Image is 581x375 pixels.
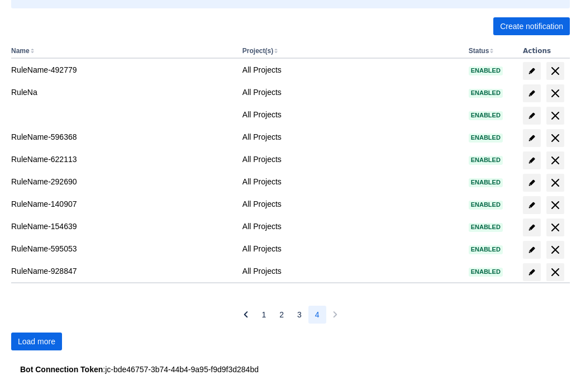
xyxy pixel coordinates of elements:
span: Enabled [469,157,503,163]
th: Actions [518,44,570,59]
span: edit [527,201,536,210]
span: Enabled [469,90,503,96]
button: Page 2 [273,306,290,324]
span: edit [527,111,536,120]
span: Load more [18,333,55,350]
div: All Projects [242,221,460,232]
div: All Projects [242,154,460,165]
button: Page 3 [290,306,308,324]
button: Status [469,47,489,55]
div: All Projects [242,87,460,98]
div: RuleName-140907 [11,198,234,210]
span: delete [549,64,562,78]
strong: Bot Connection Token [20,365,103,374]
span: Enabled [469,246,503,253]
span: edit [527,178,536,187]
span: Enabled [469,269,503,275]
div: All Projects [242,64,460,75]
div: RuleName-928847 [11,265,234,277]
span: edit [527,268,536,277]
span: Enabled [469,135,503,141]
span: delete [549,198,562,212]
span: 1 [261,306,266,324]
div: All Projects [242,265,460,277]
button: Next [326,306,344,324]
span: delete [549,154,562,167]
span: delete [549,221,562,234]
div: RuleName-154639 [11,221,234,232]
span: edit [527,223,536,232]
span: delete [549,109,562,122]
span: Enabled [469,179,503,186]
div: RuleName-492779 [11,64,234,75]
button: Name [11,47,30,55]
span: delete [549,87,562,100]
span: 3 [297,306,302,324]
span: 4 [315,306,320,324]
div: : jc-bde46757-3b74-44b4-9a95-f9d9f3d284bd [20,364,561,375]
span: delete [549,131,562,145]
span: Enabled [469,68,503,74]
span: edit [527,156,536,165]
button: Page 1 [255,306,273,324]
button: Previous [237,306,255,324]
span: Enabled [469,224,503,230]
div: All Projects [242,198,460,210]
div: All Projects [242,243,460,254]
span: edit [527,134,536,143]
span: Enabled [469,112,503,118]
span: edit [527,67,536,75]
span: edit [527,89,536,98]
button: Project(s) [242,47,273,55]
div: RuleName-622113 [11,154,234,165]
button: Page 4 [308,306,326,324]
button: Create notification [493,17,570,35]
nav: Pagination [237,306,344,324]
button: Load more [11,333,62,350]
div: RuleName-292690 [11,176,234,187]
span: Enabled [469,202,503,208]
div: All Projects [242,131,460,143]
div: All Projects [242,176,460,187]
span: delete [549,176,562,189]
div: RuleName-596368 [11,131,234,143]
span: delete [549,243,562,257]
div: RuleNa [11,87,234,98]
span: 2 [279,306,284,324]
div: All Projects [242,109,460,120]
span: edit [527,245,536,254]
span: Create notification [500,17,563,35]
div: RuleName-595053 [11,243,234,254]
span: delete [549,265,562,279]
